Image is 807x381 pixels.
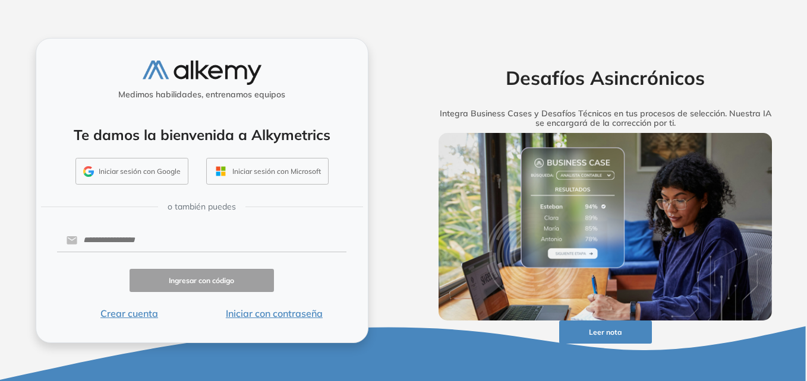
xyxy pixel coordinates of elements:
img: OUTLOOK_ICON [214,164,228,178]
img: GMAIL_ICON [83,166,94,177]
button: Iniciar sesión con Google [75,158,188,185]
iframe: Chat Widget [593,243,807,381]
button: Iniciar con contraseña [201,306,346,320]
img: img-more-info [439,133,773,320]
button: Ingresar con código [130,269,275,292]
button: Leer nota [559,320,652,344]
div: Widget de chat [593,243,807,381]
span: o también puedes [168,201,236,213]
h5: Medimos habilidades, entrenamos equipos [41,90,363,100]
h4: Te damos la bienvenida a Alkymetrics [52,126,352,144]
img: logo-alkemy [143,61,261,85]
h5: Integra Business Cases y Desafíos Técnicos en tus procesos de selección. Nuestra IA se encargará ... [420,109,791,129]
button: Iniciar sesión con Microsoft [206,158,329,185]
h2: Desafíos Asincrónicos [420,66,791,89]
button: Crear cuenta [57,306,202,320]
